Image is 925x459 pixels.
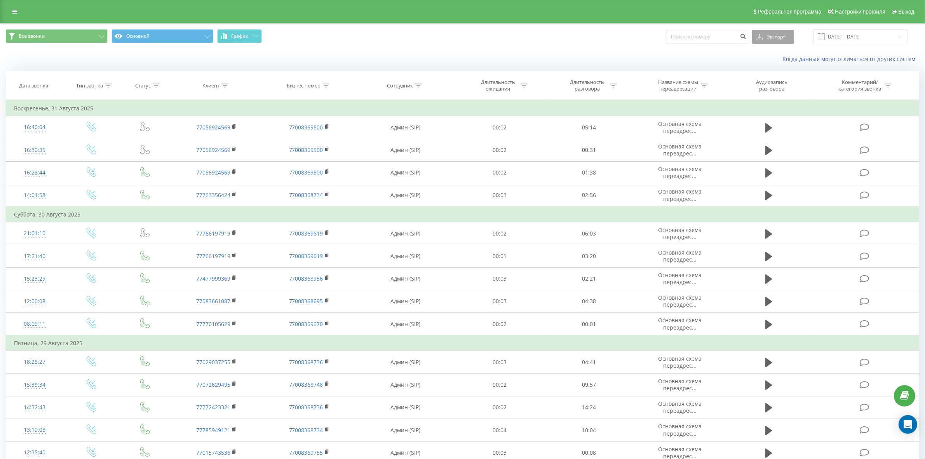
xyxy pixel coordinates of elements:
[14,271,55,286] div: 15:23:29
[14,188,55,203] div: 14:01:58
[837,79,883,92] div: Комментарий/категория звонка
[14,294,55,309] div: 12:00:08
[6,29,108,43] button: Все звонки
[355,245,455,267] td: Админ (SIP)
[202,82,219,89] div: Клиент
[196,169,230,176] a: 77056924569
[289,275,323,282] a: 77008368956
[355,313,455,336] td: Админ (SIP)
[355,222,455,245] td: Админ (SIP)
[455,116,544,139] td: 00:02
[658,249,702,263] span: Основная схема переадрес...
[658,400,702,414] span: Основная схема переадрес...
[544,184,633,207] td: 02:56
[544,116,633,139] td: 05:14
[355,373,455,396] td: Админ (SIP)
[899,415,917,434] div: Open Intercom Messenger
[455,351,544,373] td: 00:03
[355,351,455,373] td: Админ (SIP)
[14,316,55,332] div: 08:09:11
[76,82,103,89] div: Тип звонка
[19,82,48,89] div: Дата звонка
[544,222,633,245] td: 06:03
[544,396,633,419] td: 14:24
[752,30,794,44] button: Экспорт
[544,245,633,267] td: 03:20
[658,294,702,308] span: Основная схема переадрес...
[455,290,544,312] td: 00:03
[217,29,262,43] button: График
[658,165,702,180] span: Основная схема переадрес...
[289,230,323,237] a: 77008369619
[658,355,702,369] span: Основная схема переадрес...
[666,30,748,44] input: Поиск по номеру
[658,377,702,392] span: Основная схема переадрес...
[544,351,633,373] td: 04:41
[196,252,230,260] a: 77766197919
[14,165,55,180] div: 16:28:44
[658,422,702,437] span: Основная схема переадрес...
[289,297,323,305] a: 77008368695
[658,143,702,157] span: Основная схема переадрес...
[455,184,544,207] td: 00:03
[289,320,323,328] a: 77008369670
[289,252,323,260] a: 77008369619
[289,426,323,434] a: 77008368734
[455,373,544,396] td: 00:02
[196,146,230,154] a: 77056924569
[355,116,455,139] td: Админ (SIP)
[196,358,230,366] a: 77029037255
[658,226,702,241] span: Основная схема переадрес...
[455,313,544,336] td: 00:02
[544,313,633,336] td: 00:01
[289,358,323,366] a: 77008368736
[14,249,55,264] div: 17:21:40
[196,230,230,237] a: 77766197919
[658,271,702,286] span: Основная схема переадрес...
[14,226,55,241] div: 21:01:10
[289,403,323,411] a: 77008368736
[289,169,323,176] a: 77008369500
[6,207,919,222] td: Суббота, 30 Августа 2025
[287,82,321,89] div: Бизнес номер
[196,381,230,388] a: 77072629495
[782,55,919,63] a: Когда данные могут отличаться от других систем
[544,290,633,312] td: 04:38
[289,191,323,199] a: 77008368734
[455,267,544,290] td: 00:03
[14,143,55,158] div: 16:30:35
[6,101,919,116] td: Воскресенье, 31 Августа 2025
[544,373,633,396] td: 09:57
[455,161,544,184] td: 00:02
[477,79,519,92] div: Длительность ожидания
[355,396,455,419] td: Админ (SIP)
[14,120,55,135] div: 16:40:04
[544,267,633,290] td: 02:21
[455,396,544,419] td: 00:02
[135,82,151,89] div: Статус
[658,316,702,331] span: Основная схема переадрес...
[355,267,455,290] td: Админ (SIP)
[14,377,55,393] div: 15:39:34
[544,419,633,442] td: 10:04
[289,124,323,131] a: 77008369500
[835,9,885,15] span: Настройки профиля
[196,320,230,328] a: 77770105629
[289,381,323,388] a: 77008368748
[6,335,919,351] td: Пятница, 29 Августа 2025
[196,191,230,199] a: 77763356424
[746,79,797,92] div: Аудиозапись разговора
[455,222,544,245] td: 00:02
[14,422,55,438] div: 13:19:08
[232,33,249,39] span: График
[455,139,544,161] td: 00:02
[355,184,455,207] td: Админ (SIP)
[14,354,55,370] div: 18:28:27
[657,79,699,92] div: Название схемы переадресации
[196,449,230,456] a: 77015743536
[544,139,633,161] td: 00:31
[658,188,702,202] span: Основная схема переадрес...
[387,82,413,89] div: Сотрудник
[196,124,230,131] a: 77056924569
[455,245,544,267] td: 00:01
